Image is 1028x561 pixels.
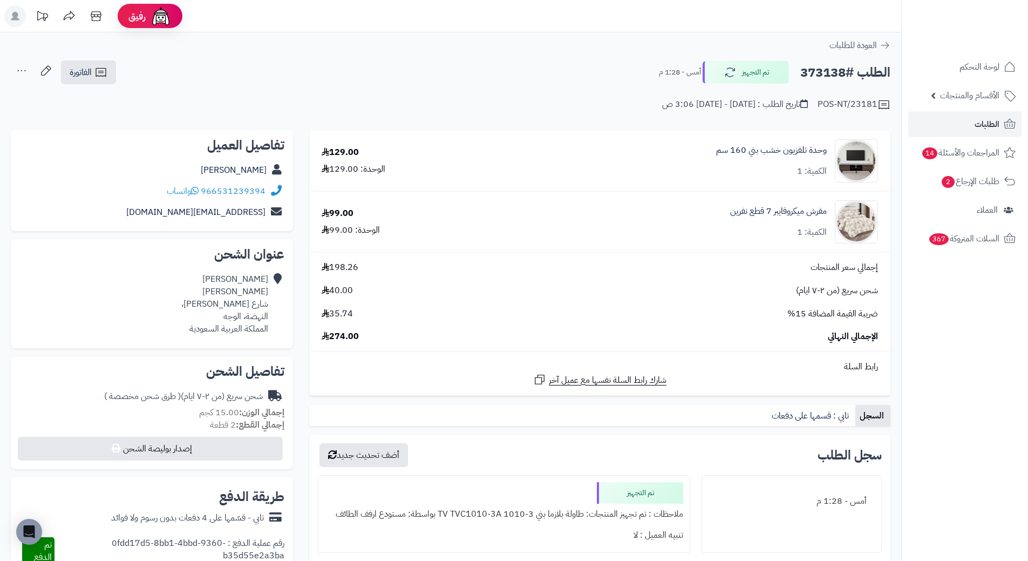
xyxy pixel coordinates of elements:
[662,98,808,111] div: تاريخ الطلب : [DATE] - [DATE] 3:06 ص
[818,449,882,462] h3: سجل الطلب
[19,139,284,152] h2: تفاصيل العميل
[797,165,827,178] div: الكمية: 1
[829,39,890,52] a: العودة للطلبات
[181,273,268,335] div: [PERSON_NAME] [PERSON_NAME] شارع [PERSON_NAME]، النهضة، الوجه المملكة العربية السعودية
[549,374,666,387] span: شارك رابط السلة نفسها مع عميل آخر
[855,405,890,427] a: السجل
[16,519,42,545] div: Open Intercom Messenger
[787,308,878,320] span: ضريبة القيمة المضافة 15%
[908,168,1022,194] a: طلبات الإرجاع2
[322,163,385,175] div: الوحدة: 129.00
[201,185,265,198] a: 966531239394
[929,233,949,245] span: 367
[811,261,878,274] span: إجمالي سعر المنتجات
[239,406,284,419] strong: إجمالي الوزن:
[716,144,827,157] a: وحدة تلفزيون خشب بني 160 سم
[167,185,199,198] a: واتساب
[796,285,878,297] span: شحن سريع (من ٢-٧ ايام)
[928,231,999,246] span: السلات المتروكة
[659,67,701,78] small: أمس - 1:28 م
[128,10,146,23] span: رفيق
[908,140,1022,166] a: المراجعات والأسئلة14
[709,491,875,512] div: أمس - 1:28 م
[921,145,999,160] span: المراجعات والأسئلة
[322,285,353,297] span: 40.00
[767,405,855,427] a: تابي : قسمها على دفعات
[219,490,284,503] h2: طريقة الدفع
[322,207,353,220] div: 99.00
[126,206,265,219] a: [EMAIL_ADDRESS][DOMAIN_NAME]
[800,62,890,84] h2: الطلب #373138
[201,164,267,177] a: [PERSON_NAME]
[908,111,1022,137] a: الطلبات
[940,88,999,103] span: الأقسام والمنتجات
[977,202,998,218] span: العملاء
[199,406,284,419] small: 15.00 كجم
[941,175,955,188] span: 2
[908,197,1022,223] a: العملاء
[325,525,683,546] div: تنبيه العميل : لا
[835,139,877,183] img: 1750492780-220601011456-90x90.jpg
[908,54,1022,80] a: لوحة التحكم
[19,365,284,378] h2: تفاصيل الشحن
[319,443,408,467] button: أضف تحديث جديد
[150,5,172,27] img: ai-face.png
[322,308,353,320] span: 35.74
[818,98,890,111] div: POS-NT/23181
[941,174,999,189] span: طلبات الإرجاع
[703,61,789,84] button: تم التجهيز
[104,390,263,403] div: شحن سريع (من ٢-٧ ايام)
[325,504,683,525] div: ملاحظات : تم تجهيز المنتجات: طاولة بلازما بني 3-1010 TV TVC1010-3A بواسطة: مستودع ارفف الطائف
[61,60,116,84] a: الفاتورة
[104,390,181,403] span: ( طرق شحن مخصصة )
[210,418,284,431] small: 2 قطعة
[828,330,878,343] span: الإجمالي النهائي
[322,261,358,274] span: 198.26
[70,66,92,79] span: الفاتورة
[533,373,666,387] a: شارك رابط السلة نفسها مع عميل آخر
[236,418,284,431] strong: إجمالي القطع:
[835,200,877,244] img: 1752908587-1-90x90.jpg
[730,205,827,218] a: مفرش ميكروفايبر 7 قطع نفرين
[19,248,284,261] h2: عنوان الشحن
[18,437,283,461] button: إصدار بوليصة الشحن
[975,117,999,132] span: الطلبات
[797,226,827,239] div: الكمية: 1
[922,147,937,159] span: 14
[322,330,359,343] span: 274.00
[322,224,380,236] div: الوحدة: 99.00
[597,482,683,504] div: تم التجهيز
[955,21,1018,44] img: logo-2.png
[908,226,1022,252] a: السلات المتروكة367
[829,39,877,52] span: العودة للطلبات
[322,146,359,159] div: 129.00
[29,5,56,30] a: تحديثات المنصة
[959,59,999,75] span: لوحة التحكم
[111,512,264,524] div: تابي - قسّمها على 4 دفعات بدون رسوم ولا فوائد
[314,361,886,373] div: رابط السلة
